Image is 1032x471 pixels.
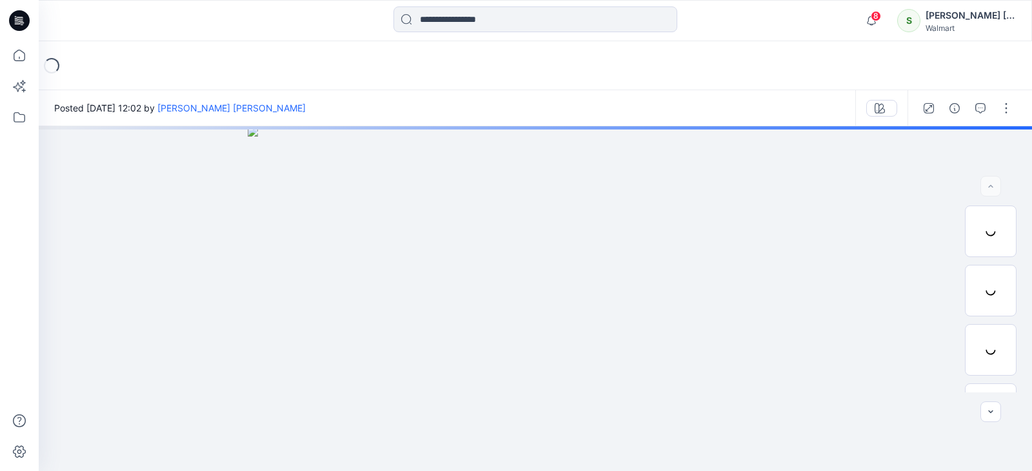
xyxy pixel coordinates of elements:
div: [PERSON_NAME] ​[PERSON_NAME] [926,8,1016,23]
div: S​ [897,9,920,32]
a: [PERSON_NAME] ​[PERSON_NAME] [157,102,306,113]
span: 8 [871,11,881,21]
button: Details [944,98,965,119]
span: Posted [DATE] 12:02 by [54,101,306,115]
img: eyJhbGciOiJIUzI1NiIsImtpZCI6IjAiLCJzbHQiOiJzZXMiLCJ0eXAiOiJKV1QifQ.eyJkYXRhIjp7InR5cGUiOiJzdG9yYW... [248,126,823,471]
div: Walmart [926,23,1016,33]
